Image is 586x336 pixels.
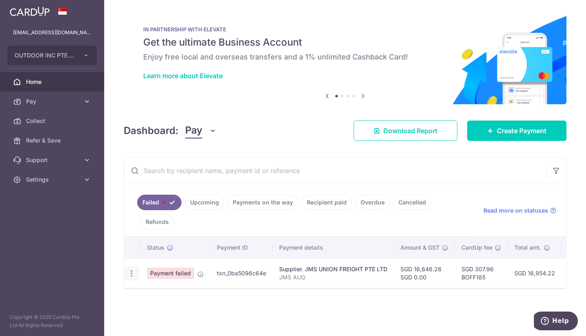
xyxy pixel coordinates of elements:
[279,273,387,281] p: JMS AUG
[302,195,352,210] a: Recipient paid
[279,265,387,273] div: Supplier. JMS UNION FREIGHT PTE LTD
[354,121,457,141] a: Download Report
[483,206,556,215] a: Read more on statuses
[227,195,298,210] a: Payments on the way
[210,258,273,288] td: txn_0ba5096c64e
[147,244,164,252] span: Status
[383,126,437,136] span: Download Report
[514,244,541,252] span: Total amt.
[393,195,431,210] a: Cancelled
[467,121,566,141] a: Create Payment
[143,72,223,80] a: Learn more about Elevate
[185,195,224,210] a: Upcoming
[13,29,91,37] p: [EMAIL_ADDRESS][DOMAIN_NAME]
[210,237,273,258] th: Payment ID
[26,176,80,184] span: Settings
[26,156,80,164] span: Support
[26,78,80,86] span: Home
[15,51,75,59] span: OUTDOOR INC PTE. LTD.
[455,258,508,288] td: SGD 307.96 BOFF185
[7,46,97,65] button: OUTDOOR INC PTE. LTD.
[147,268,194,279] span: Payment failed
[355,195,390,210] a: Overdue
[461,244,492,252] span: CardUp fee
[185,123,202,138] span: Pay
[534,312,578,332] iframe: Opens a widget where you can find more information
[497,126,547,136] span: Create Payment
[143,36,547,49] h5: Get the ultimate Business Account
[137,195,181,210] a: Failed
[26,117,80,125] span: Collect
[400,244,439,252] span: Amount & GST
[140,214,174,230] a: Refunds
[143,26,547,33] p: IN PARTNERSHIP WITH ELEVATE
[273,237,394,258] th: Payment details
[26,136,80,145] span: Refer & Save
[483,206,548,215] span: Read more on statuses
[185,123,216,138] button: Pay
[508,258,562,288] td: SGD 16,954.22
[26,97,80,105] span: Pay
[394,258,455,288] td: SGD 16,646.26 SGD 0.00
[10,7,50,16] img: CardUp
[143,52,547,62] h6: Enjoy free local and overseas transfers and a 1% unlimited Cashback Card!
[124,123,179,138] h4: Dashboard:
[124,158,547,184] input: Search by recipient name, payment id or reference
[124,13,566,104] img: Renovation banner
